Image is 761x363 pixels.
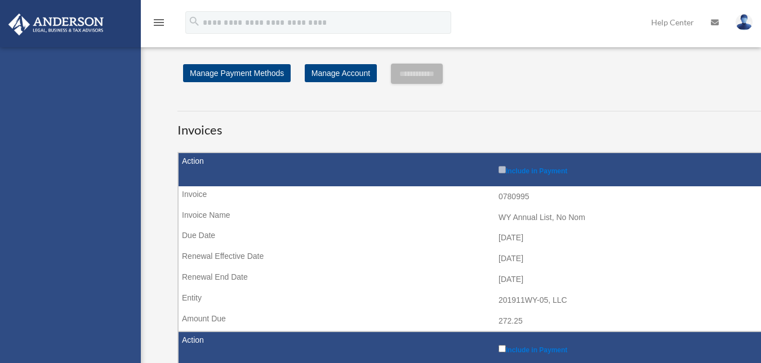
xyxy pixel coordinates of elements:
[736,14,753,30] img: User Pic
[183,64,291,82] a: Manage Payment Methods
[152,20,166,29] a: menu
[499,166,506,173] input: Include in Payment
[188,15,201,28] i: search
[499,345,506,352] input: Include in Payment
[152,16,166,29] i: menu
[305,64,377,82] a: Manage Account
[5,14,107,35] img: Anderson Advisors Platinum Portal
